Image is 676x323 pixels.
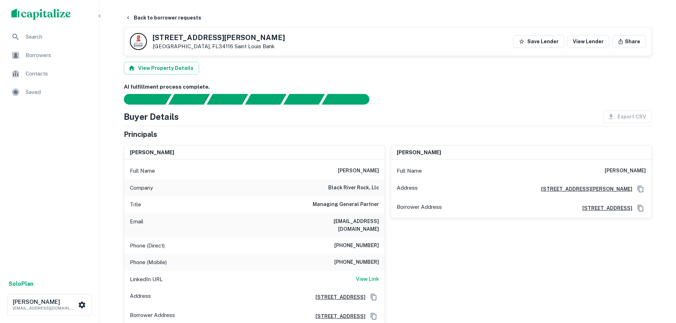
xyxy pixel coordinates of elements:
a: SoloPlan [9,280,33,288]
button: Copy Address [368,292,379,302]
h5: Principals [124,129,157,140]
button: Copy Address [368,311,379,322]
div: Documents found, AI parsing details... [207,94,248,105]
a: Saved [6,84,93,101]
button: Share [612,35,646,48]
h6: [PHONE_NUMBER] [334,258,379,267]
p: Full Name [130,167,155,175]
span: Saved [26,88,89,96]
h6: Managing General Partner [313,200,379,209]
button: View Property Details [124,62,199,74]
iframe: Chat Widget [641,266,676,300]
h6: [PERSON_NAME] [605,167,646,175]
a: Borrowers [6,47,93,64]
a: [STREET_ADDRESS][PERSON_NAME] [535,185,632,193]
span: Borrowers [26,51,89,60]
a: Contacts [6,65,93,82]
p: Email [130,217,143,233]
h6: [PERSON_NAME] [130,149,174,157]
p: LinkedIn URL [130,275,163,284]
div: Principals found, still searching for contact information. This may take time... [283,94,325,105]
p: Address [397,184,418,194]
p: [GEOGRAPHIC_DATA], FL34116 [153,43,285,50]
button: [PERSON_NAME][EMAIL_ADDRESS][DOMAIN_NAME] [7,294,92,316]
img: capitalize-logo.png [11,9,71,20]
h6: [PHONE_NUMBER] [334,241,379,250]
div: Sending borrower request to AI... [115,94,169,105]
p: Full Name [397,167,422,175]
h6: View Link [356,275,379,283]
a: [STREET_ADDRESS] [310,293,366,301]
a: Search [6,28,93,45]
a: View Link [356,275,379,284]
p: [EMAIL_ADDRESS][DOMAIN_NAME] [13,305,77,311]
span: Contacts [26,69,89,78]
h6: [PERSON_NAME] [13,299,77,305]
span: Search [26,33,89,41]
p: Phone (Mobile) [130,258,167,267]
p: Phone (Direct) [130,241,165,250]
a: [STREET_ADDRESS] [310,312,366,320]
h6: [PERSON_NAME] [397,149,441,157]
p: Address [130,292,151,302]
h6: AI fulfillment process complete. [124,83,652,91]
button: Back to borrower requests [122,11,204,24]
h6: [PERSON_NAME] [338,167,379,175]
a: View Lender [567,35,609,48]
p: Borrower Address [130,311,175,322]
div: Principals found, AI now looking for contact information... [245,94,286,105]
p: Title [130,200,141,209]
div: AI fulfillment process complete. [322,94,378,105]
h4: Buyer Details [124,110,179,123]
h6: [EMAIL_ADDRESS][DOMAIN_NAME] [294,217,379,233]
a: [STREET_ADDRESS] [577,204,632,212]
h6: black river rock, llc [328,184,379,192]
div: Your request is received and processing... [168,94,210,105]
button: Copy Address [635,184,646,194]
p: Company [130,184,153,192]
h5: [STREET_ADDRESS][PERSON_NAME] [153,34,285,41]
p: Borrower Address [397,203,442,213]
button: Save Lender [513,35,564,48]
strong: Solo Plan [9,280,33,287]
a: Saint Louis Bank [235,43,275,49]
button: Copy Address [635,203,646,213]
